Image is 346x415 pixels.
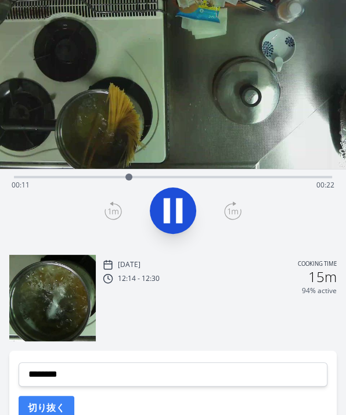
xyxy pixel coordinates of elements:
[308,270,337,284] h2: 15m
[302,286,337,295] p: 94% active
[118,274,160,283] p: 12:14 - 12:30
[118,260,140,269] p: [DATE]
[9,255,96,341] img: 250819031508_thumb.jpeg
[298,259,337,270] p: Cooking time
[316,180,334,190] span: 00:22
[12,180,30,190] span: 00:11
